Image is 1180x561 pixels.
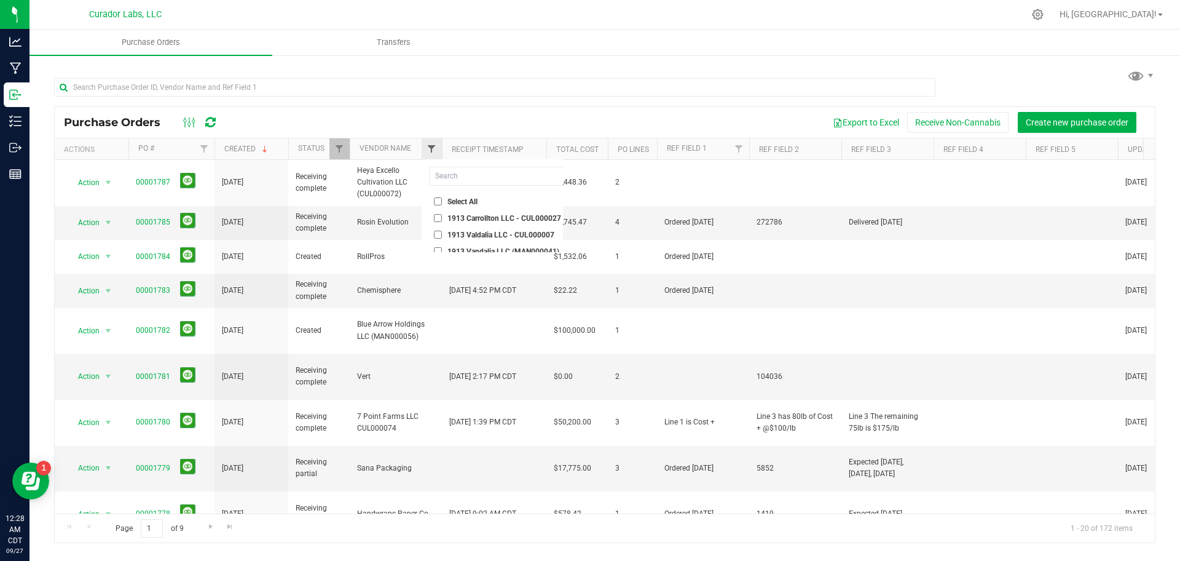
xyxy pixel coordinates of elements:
[136,464,170,472] a: 00001779
[447,248,559,255] span: 1913 Vandalia LLC (MAN000041)
[222,217,243,228] span: [DATE]
[67,322,100,340] span: Action
[67,414,100,431] span: Action
[224,145,270,153] a: Created
[430,167,596,185] input: Search
[136,178,170,186] a: 00001787
[447,198,478,205] span: Select All
[434,247,442,255] input: 1913 Vandalia LLC (MAN000041)
[449,371,516,383] span: [DATE] 2:17 PM CDT
[222,371,243,383] span: [DATE]
[554,177,587,188] span: $6,448.36
[851,145,891,154] a: Ref Field 3
[554,508,581,520] span: $578.42
[757,508,834,520] span: 1419
[136,286,170,295] a: 00001783
[296,325,342,336] span: Created
[136,218,170,226] a: 00001785
[64,145,124,154] div: Actions
[1060,9,1157,19] span: Hi, [GEOGRAPHIC_DATA]!
[298,144,324,153] a: Status
[12,463,49,499] iframe: Resource center
[757,217,834,228] span: 272786
[907,112,1009,133] button: Receive Non-Cannabis
[554,251,587,263] span: $1,532.06
[101,368,116,385] span: select
[9,36,22,48] inline-svg: Analytics
[452,145,524,154] a: Receipt Timestamp
[89,9,162,20] span: Curador Labs, LLC
[101,248,116,265] span: select
[1030,9,1045,20] div: Manage settings
[1125,463,1147,474] span: [DATE]
[615,285,650,296] span: 1
[101,322,116,340] span: select
[849,456,926,480] span: Expected [DATE], [DATE], [DATE]
[136,372,170,381] a: 00001781
[554,217,587,228] span: $4,745.47
[329,138,350,159] a: Filter
[221,519,239,536] a: Go to the last page
[849,411,926,434] span: Line 3 The remaining 75lb is $175/lb
[105,519,194,538] span: Page of 9
[136,252,170,261] a: 00001784
[296,503,342,526] span: Receiving complete
[615,325,650,336] span: 1
[1125,325,1147,336] span: [DATE]
[1026,117,1128,127] span: Create new purchase order
[9,89,22,101] inline-svg: Inbound
[194,138,214,159] a: Filter
[664,251,742,263] span: Ordered [DATE]
[67,368,100,385] span: Action
[101,506,116,523] span: select
[357,319,435,342] span: Blue Arrow Holdings LLC (MAN000056)
[360,144,411,153] a: Vendor Name
[664,463,742,474] span: Ordered [DATE]
[360,37,427,48] span: Transfers
[296,411,342,434] span: Receiving complete
[759,145,799,154] a: Ref Field 2
[105,37,197,48] span: Purchase Orders
[615,177,650,188] span: 2
[357,508,435,520] span: Handwraps Paper Co.
[849,217,926,228] span: Delivered [DATE]
[943,145,983,154] a: Ref Field 4
[434,197,442,205] input: Select All
[618,145,649,154] a: PO Lines
[1125,508,1147,520] span: [DATE]
[1125,177,1147,188] span: [DATE]
[222,251,243,263] span: [DATE]
[554,285,577,296] span: $22.22
[67,248,100,265] span: Action
[615,416,650,428] span: 3
[434,214,442,222] input: 1913 Carrollton LLC - CUL000027
[554,371,573,383] span: $0.00
[554,325,596,336] span: $100,000.00
[101,414,116,431] span: select
[825,112,907,133] button: Export to Excel
[202,519,219,536] a: Go to the next page
[9,62,22,74] inline-svg: Manufacturing
[54,78,935,97] input: Search Purchase Order ID, Vendor Name and Ref Field 1
[447,215,561,222] span: 1913 Carrollton LLC - CUL000027
[664,416,742,428] span: Line 1 is Cost +
[296,279,342,302] span: Receiving complete
[729,138,749,159] a: Filter
[67,460,100,477] span: Action
[1125,217,1147,228] span: [DATE]
[1125,285,1147,296] span: [DATE]
[357,411,435,434] span: 7 Point Farms LLC CUL000074
[296,365,342,388] span: Receiving complete
[357,463,435,474] span: Sana Packaging
[615,508,650,520] span: 1
[9,115,22,127] inline-svg: Inventory
[36,461,51,475] iframe: Resource center unread badge
[757,463,834,474] span: 5852
[422,138,442,159] a: Filter
[9,168,22,180] inline-svg: Reports
[357,285,435,296] span: Chemisphere
[272,30,515,55] a: Transfers
[6,513,24,546] p: 12:28 AM CDT
[9,141,22,154] inline-svg: Outbound
[136,509,170,518] a: 00001778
